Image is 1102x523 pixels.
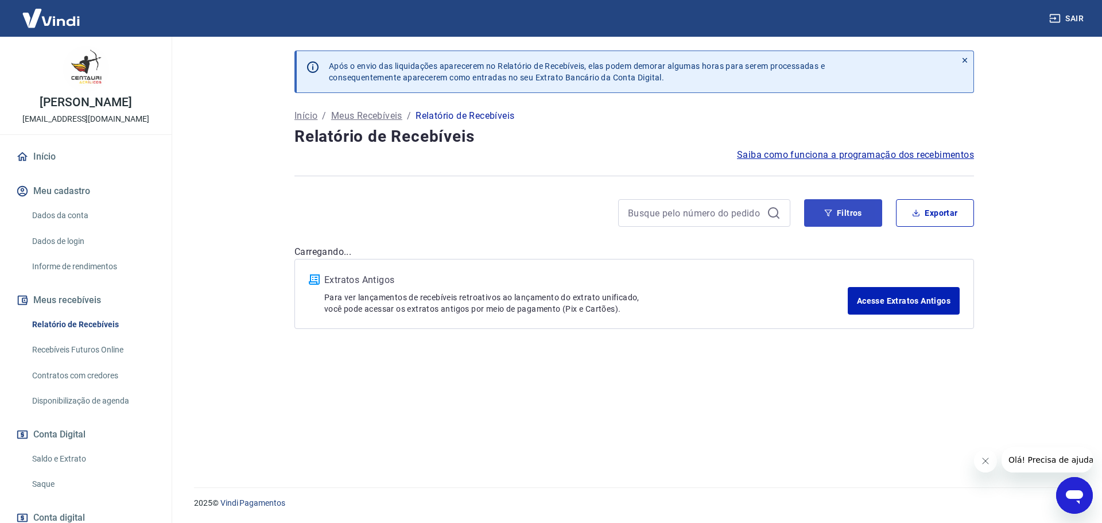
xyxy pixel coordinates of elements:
[14,288,158,313] button: Meus recebíveis
[28,389,158,413] a: Disponibilização de agenda
[28,230,158,253] a: Dados de login
[220,498,285,507] a: Vindi Pagamentos
[22,113,149,125] p: [EMAIL_ADDRESS][DOMAIN_NAME]
[804,199,882,227] button: Filtros
[331,109,402,123] a: Meus Recebíveis
[848,287,960,315] a: Acesse Extratos Antigos
[28,364,158,388] a: Contratos com credores
[14,144,158,169] a: Início
[28,447,158,471] a: Saldo e Extrato
[294,109,317,123] a: Início
[322,109,326,123] p: /
[1047,8,1088,29] button: Sair
[737,148,974,162] a: Saiba como funciona a programação dos recebimentos
[1002,447,1093,472] iframe: Mensagem da empresa
[194,497,1074,509] p: 2025 ©
[7,8,96,17] span: Olá! Precisa de ajuda?
[40,96,131,109] p: [PERSON_NAME]
[407,109,411,123] p: /
[28,313,158,336] a: Relatório de Recebíveis
[14,1,88,36] img: Vindi
[416,109,514,123] p: Relatório de Recebíveis
[294,125,974,148] h4: Relatório de Recebíveis
[896,199,974,227] button: Exportar
[628,204,762,222] input: Busque pelo número do pedido
[294,245,974,259] p: Carregando...
[309,274,320,285] img: ícone
[28,338,158,362] a: Recebíveis Futuros Online
[14,422,158,447] button: Conta Digital
[14,179,158,204] button: Meu cadastro
[28,255,158,278] a: Informe de rendimentos
[28,472,158,496] a: Saque
[63,46,109,92] img: dd6b44d6-53e7-4c2f-acc0-25087f8ca7ac.jpeg
[1056,477,1093,514] iframe: Botão para abrir a janela de mensagens
[329,60,825,83] p: Após o envio das liquidações aparecerem no Relatório de Recebíveis, elas podem demorar algumas ho...
[324,292,848,315] p: Para ver lançamentos de recebíveis retroativos ao lançamento do extrato unificado, você pode aces...
[28,204,158,227] a: Dados da conta
[324,273,848,287] p: Extratos Antigos
[974,450,997,472] iframe: Fechar mensagem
